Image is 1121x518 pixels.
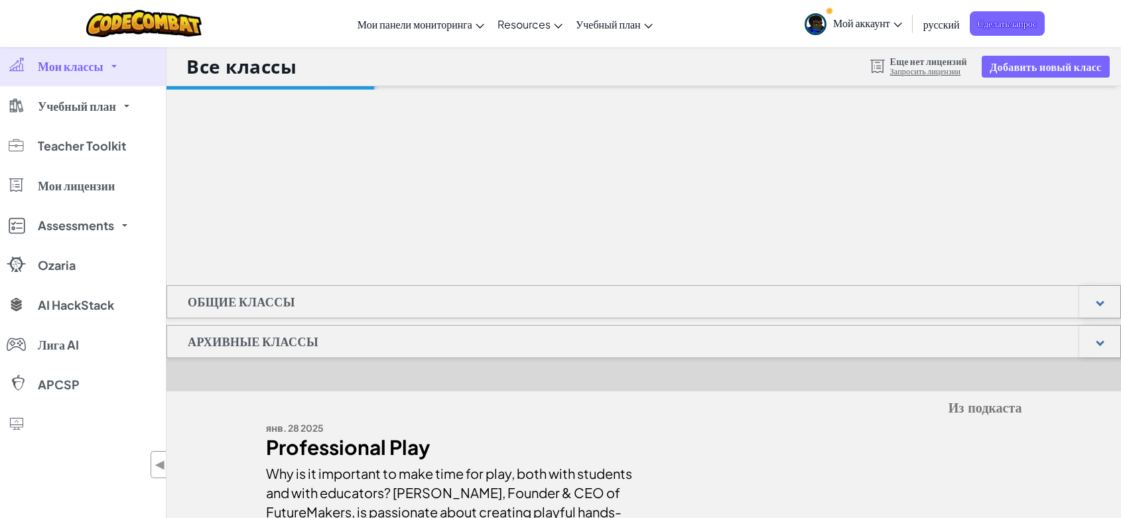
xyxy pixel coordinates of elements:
h5: Из подкаста [266,398,1022,419]
div: янв. 28 2025 [266,419,634,438]
span: Мои лицензии [38,180,115,192]
a: Мои панели мониторинга [351,6,491,42]
h1: Все классы [186,54,297,79]
span: Мой аккаунт [833,16,902,30]
span: Assessments [38,220,114,231]
img: CodeCombat logo [86,10,202,37]
span: Ozaria [38,259,76,271]
span: Лига AI [38,339,79,351]
a: Учебный план [569,6,659,42]
span: русский [923,17,960,31]
span: AI HackStack [38,299,114,311]
a: Resources [491,6,569,42]
h1: Общие классы [167,285,316,318]
a: Мой аккаунт [798,3,909,44]
span: Мои классы [38,60,103,72]
a: Запросить лицензии [890,66,967,77]
span: Еще нет лицензий [890,56,967,66]
button: Добавить новый класс [982,56,1109,78]
img: avatar [805,13,826,35]
span: ◀ [155,455,166,474]
span: Resources [497,17,551,31]
div: Professional Play [266,438,634,457]
span: Teacher Toolkit [38,140,126,152]
span: Учебный план [576,17,641,31]
span: Учебный план [38,100,116,112]
h1: Архивные классы [167,325,339,358]
a: Сделать запрос [970,11,1045,36]
a: русский [917,6,966,42]
span: Мои панели мониторинга [358,17,472,31]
